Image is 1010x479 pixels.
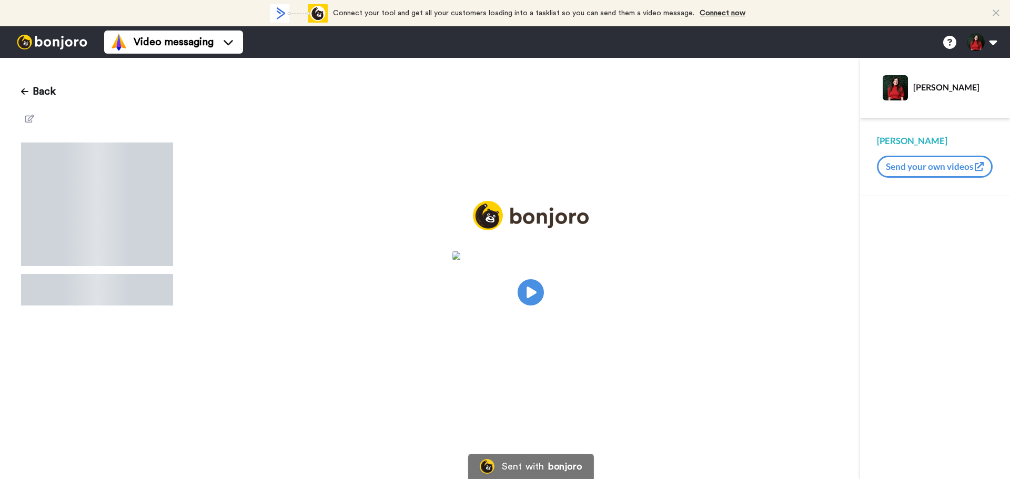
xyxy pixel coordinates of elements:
[21,79,56,104] button: Back
[473,201,589,231] img: logo_full.png
[134,35,214,49] span: Video messaging
[480,459,494,474] img: Bonjoro Logo
[548,462,582,471] div: bonjoro
[333,9,694,17] span: Connect your tool and get all your customers loading into a tasklist so you can send them a video...
[913,82,993,92] div: [PERSON_NAME]
[877,156,993,178] button: Send your own videos
[877,135,993,147] div: [PERSON_NAME]
[700,9,745,17] a: Connect now
[452,251,610,260] img: 64f82190-0d6d-4cba-96c7-08349239ec0d.jpg
[883,75,908,100] img: Profile Image
[468,454,593,479] a: Bonjoro LogoSent withbonjoro
[13,35,92,49] img: bj-logo-header-white.svg
[270,4,328,23] div: animation
[110,34,127,50] img: vm-color.svg
[502,462,544,471] div: Sent with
